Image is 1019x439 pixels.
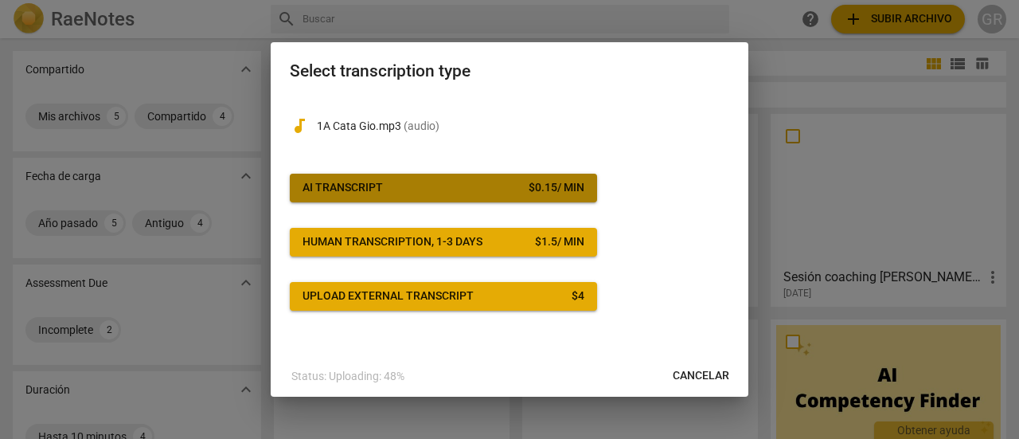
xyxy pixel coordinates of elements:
button: AI Transcript$0.15/ min [290,174,597,202]
span: ( audio ) [404,120,439,132]
div: AI Transcript [303,180,383,196]
h2: Select transcription type [290,61,729,81]
p: Status: Uploading: 48% [291,368,404,385]
div: Upload external transcript [303,288,474,304]
button: Upload external transcript$4 [290,282,597,311]
span: Cancelar [673,368,729,384]
p: 1A Cata Gio.mp3(audio) [317,118,729,135]
div: $ 4 [572,288,584,304]
div: $ 0.15 / min [529,180,584,196]
button: Cancelar [660,362,742,390]
button: Human transcription, 1-3 days$1.5/ min [290,228,597,257]
span: audiotrack [290,116,309,135]
div: Human transcription, 1-3 days [303,234,482,250]
div: $ 1.5 / min [535,234,584,250]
